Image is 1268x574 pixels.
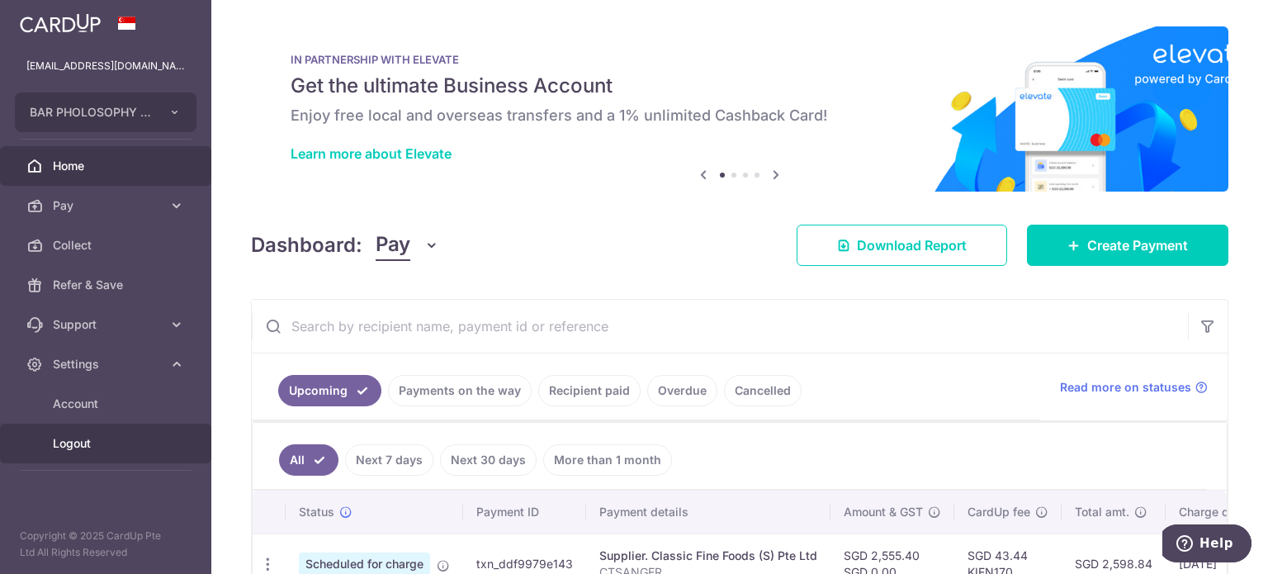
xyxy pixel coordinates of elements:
span: Read more on statuses [1060,379,1191,396]
a: Upcoming [278,375,381,406]
span: Support [53,316,162,333]
a: Download Report [797,225,1007,266]
span: Download Report [857,235,967,255]
th: Payment ID [463,491,586,534]
a: Create Payment [1027,225,1228,266]
span: Help [37,12,71,26]
span: BAR PHOLOSOPHY PTE. LTD. [30,104,152,121]
span: CardUp fee [968,504,1030,520]
a: Next 7 days [345,444,433,476]
input: Search by recipient name, payment id or reference [252,300,1188,353]
a: Overdue [647,375,717,406]
button: Pay [376,230,439,261]
a: All [279,444,338,476]
button: BAR PHOLOSOPHY PTE. LTD. [15,93,196,132]
span: Amount & GST [844,504,923,520]
iframe: Opens a widget where you can find more information [1162,524,1251,566]
div: Supplier. Classic Fine Foods (S) Pte Ltd [599,548,817,564]
a: Learn more about Elevate [291,145,452,162]
span: Settings [53,356,162,372]
span: Account [53,396,162,412]
img: CardUp [20,13,101,33]
p: [EMAIL_ADDRESS][DOMAIN_NAME] [26,58,185,74]
span: Pay [376,230,410,261]
a: More than 1 month [543,444,672,476]
a: Recipient paid [538,375,641,406]
span: Home [53,158,162,174]
a: Payments on the way [388,375,532,406]
span: Refer & Save [53,277,162,293]
a: Next 30 days [440,444,537,476]
h4: Dashboard: [251,230,362,260]
img: Renovation banner [251,26,1228,192]
th: Payment details [586,491,830,534]
span: Collect [53,237,162,254]
span: Charge date [1179,504,1247,520]
a: Read more on statuses [1060,379,1208,396]
span: Create Payment [1087,235,1188,255]
span: Total amt. [1075,504,1129,520]
h5: Get the ultimate Business Account [291,73,1189,99]
span: Status [299,504,334,520]
p: IN PARTNERSHIP WITH ELEVATE [291,53,1189,66]
h6: Enjoy free local and overseas transfers and a 1% unlimited Cashback Card! [291,106,1189,126]
span: Pay [53,197,162,214]
a: Cancelled [724,375,802,406]
span: Logout [53,435,162,452]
